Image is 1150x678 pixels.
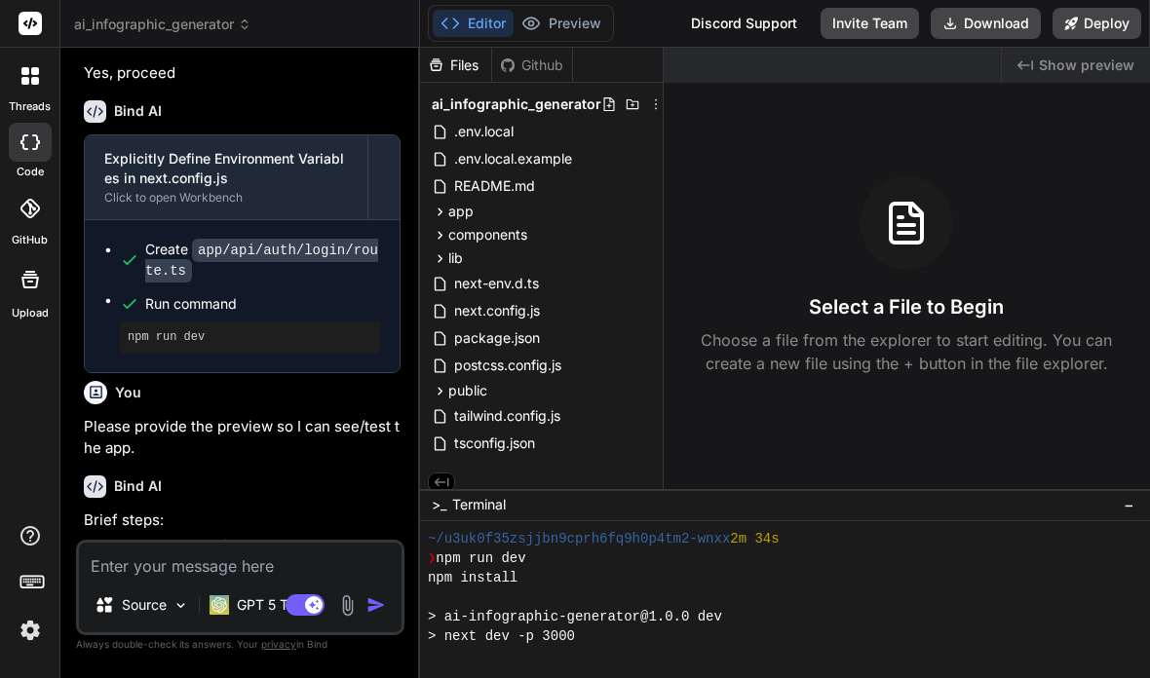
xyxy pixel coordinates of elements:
[128,329,372,345] pre: npm run dev
[366,595,386,615] img: icon
[452,272,541,295] span: next-env.d.ts
[428,529,730,548] span: ~/u3uk0f35zsjjbn9cprh6fq9h0p4tm2-wnxx
[809,293,1004,320] h3: Select a File to Begin
[514,10,609,37] button: Preview
[452,404,562,428] span: tailwind.config.js
[145,239,378,282] code: app/api/auth/login/route.ts
[114,476,162,496] h6: Bind AI
[436,548,525,568] span: npm run dev
[688,328,1125,375] p: Choose a file from the explorer to start editing. You can create a new file using the + button in...
[14,614,47,647] img: settings
[261,638,296,650] span: privacy
[428,548,436,568] span: ❯
[452,174,537,198] span: README.md
[428,568,517,587] span: npm install
[237,595,315,615] p: GPT 5 Thin..
[76,635,404,654] p: Always double-check its answers. Your in Bind
[172,597,189,614] img: Pick Models
[1053,8,1141,39] button: Deploy
[12,232,48,248] label: GitHub
[145,240,380,281] div: Create
[115,383,141,402] h6: You
[9,98,51,115] label: threads
[452,354,563,377] span: postcss.config.js
[145,294,380,314] span: Run command
[84,62,401,85] p: Yes, proceed
[17,164,44,180] label: code
[1039,56,1134,75] span: Show preview
[210,595,229,615] img: GPT 5 Thinking Medium
[730,529,779,548] span: 2m 34s
[428,626,575,646] span: > next dev -p 3000
[492,56,572,75] div: Github
[433,10,514,37] button: Editor
[432,94,601,114] span: ai_infographic_generator
[452,495,506,514] span: Terminal
[104,149,348,188] div: Explicitly Define Environment Variables in next.config.js
[448,248,463,268] span: lib
[84,416,401,460] p: Please provide the preview so I can see/test the app.
[74,15,251,34] span: ai_infographic_generator
[1120,489,1138,520] button: −
[336,594,359,617] img: attachment
[448,381,487,400] span: public
[452,432,537,455] span: tsconfig.json
[821,8,919,39] button: Invite Team
[452,147,574,170] span: .env.local.example
[84,509,401,532] p: Brief steps:
[420,56,491,75] div: Files
[85,135,367,219] button: Explicitly Define Environment Variables in next.config.jsClick to open Workbench
[452,120,516,143] span: .env.local
[12,305,49,321] label: Upload
[99,535,401,557] li: Install dependencies.
[432,495,446,514] span: >_
[428,607,722,626] span: > ai-infographic-generator@1.0.0 dev
[104,190,348,206] div: Click to open Workbench
[114,101,162,121] h6: Bind AI
[1124,495,1134,514] span: −
[452,326,542,350] span: package.json
[122,595,167,615] p: Source
[679,8,809,39] div: Discord Support
[448,225,527,245] span: components
[448,202,474,221] span: app
[452,299,542,322] span: next.config.js
[931,8,1041,39] button: Download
